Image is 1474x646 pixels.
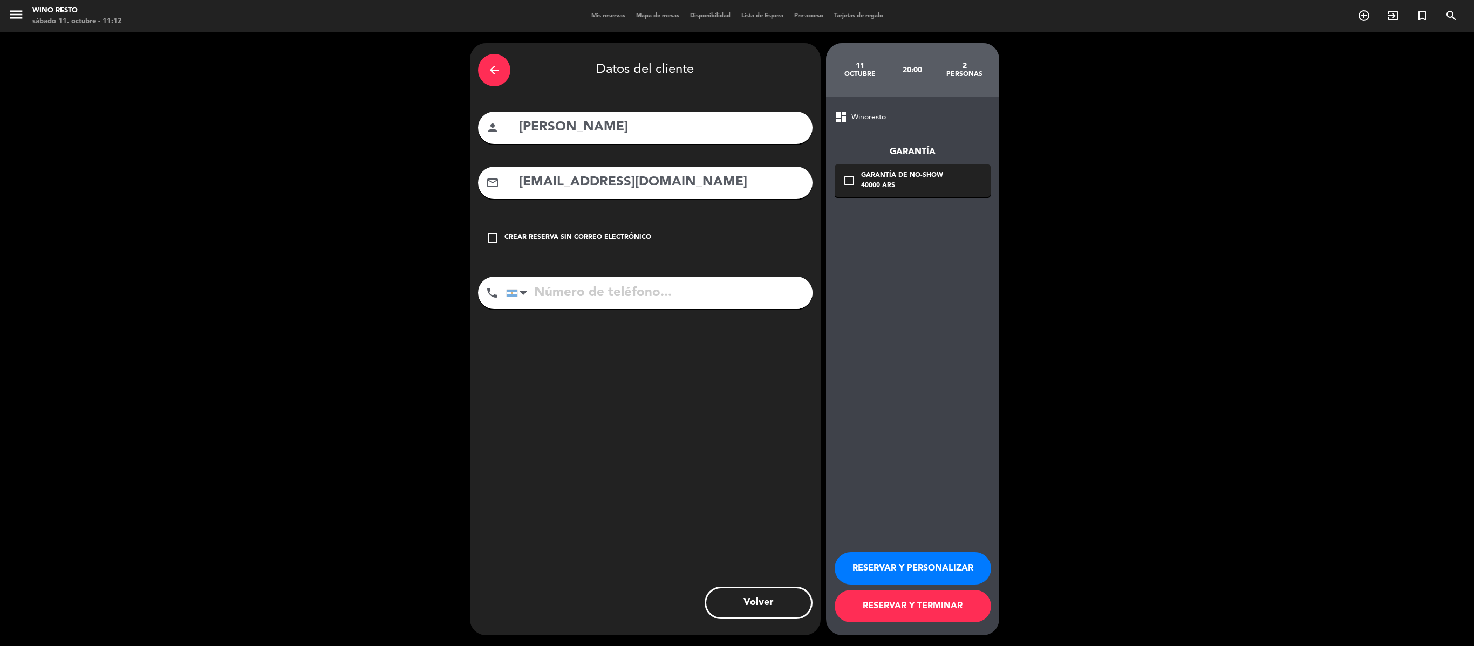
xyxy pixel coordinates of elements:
button: menu [8,6,24,26]
input: Email del cliente [518,171,804,194]
button: RESERVAR Y TERMINAR [835,590,991,622]
span: Pre-acceso [789,13,829,19]
span: Lista de Espera [736,13,789,19]
span: Mis reservas [586,13,631,19]
i: arrow_back [488,64,501,77]
i: mail_outline [486,176,499,189]
i: add_circle_outline [1357,9,1370,22]
div: 20:00 [886,51,938,89]
div: Argentina: +54 [507,277,531,308]
div: personas [938,70,991,79]
input: Nombre del cliente [518,116,804,139]
i: phone [486,286,499,299]
div: sábado 11. octubre - 11:12 [32,16,122,27]
input: Número de teléfono... [506,277,813,309]
div: Garantía [835,145,991,159]
i: exit_to_app [1387,9,1400,22]
div: 11 [834,61,886,70]
i: check_box_outline_blank [486,231,499,244]
i: check_box_outline_blank [843,174,856,187]
i: turned_in_not [1416,9,1429,22]
div: Datos del cliente [478,51,813,89]
span: Winoresto [851,111,886,123]
span: Disponibilidad [685,13,736,19]
div: 2 [938,61,991,70]
div: Garantía de no-show [861,170,943,181]
button: Volver [705,587,813,619]
span: Tarjetas de regalo [829,13,889,19]
i: menu [8,6,24,23]
button: RESERVAR Y PERSONALIZAR [835,552,991,585]
div: Crear reserva sin correo electrónico [504,232,651,243]
i: search [1445,9,1458,22]
i: person [486,121,499,134]
div: Wino Resto [32,5,122,16]
span: dashboard [835,111,848,123]
span: Mapa de mesas [631,13,685,19]
div: 40000 ARS [861,181,943,191]
div: octubre [834,70,886,79]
